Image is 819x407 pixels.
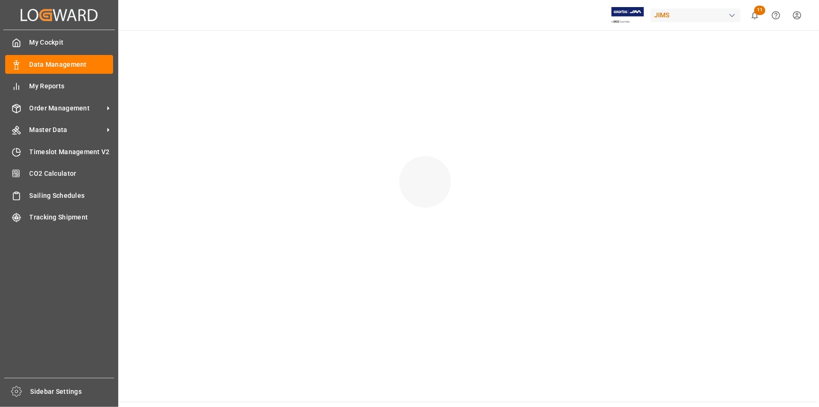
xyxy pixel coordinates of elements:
[612,7,644,23] img: Exertis%20JAM%20-%20Email%20Logo.jpg_1722504956.jpg
[651,8,741,22] div: JIMS
[30,212,114,222] span: Tracking Shipment
[31,387,115,397] span: Sidebar Settings
[5,208,113,227] a: Tracking Shipment
[5,77,113,95] a: My Reports
[30,38,114,47] span: My Cockpit
[5,33,113,52] a: My Cockpit
[5,164,113,183] a: CO2 Calculator
[5,55,113,73] a: Data Management
[744,5,765,26] button: show 11 new notifications
[754,6,765,15] span: 11
[765,5,787,26] button: Help Center
[30,147,114,157] span: Timeslot Management V2
[30,103,104,113] span: Order Management
[651,6,744,24] button: JIMS
[30,60,114,70] span: Data Management
[30,169,114,179] span: CO2 Calculator
[5,186,113,204] a: Sailing Schedules
[5,142,113,161] a: Timeslot Management V2
[30,191,114,201] span: Sailing Schedules
[30,81,114,91] span: My Reports
[30,125,104,135] span: Master Data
